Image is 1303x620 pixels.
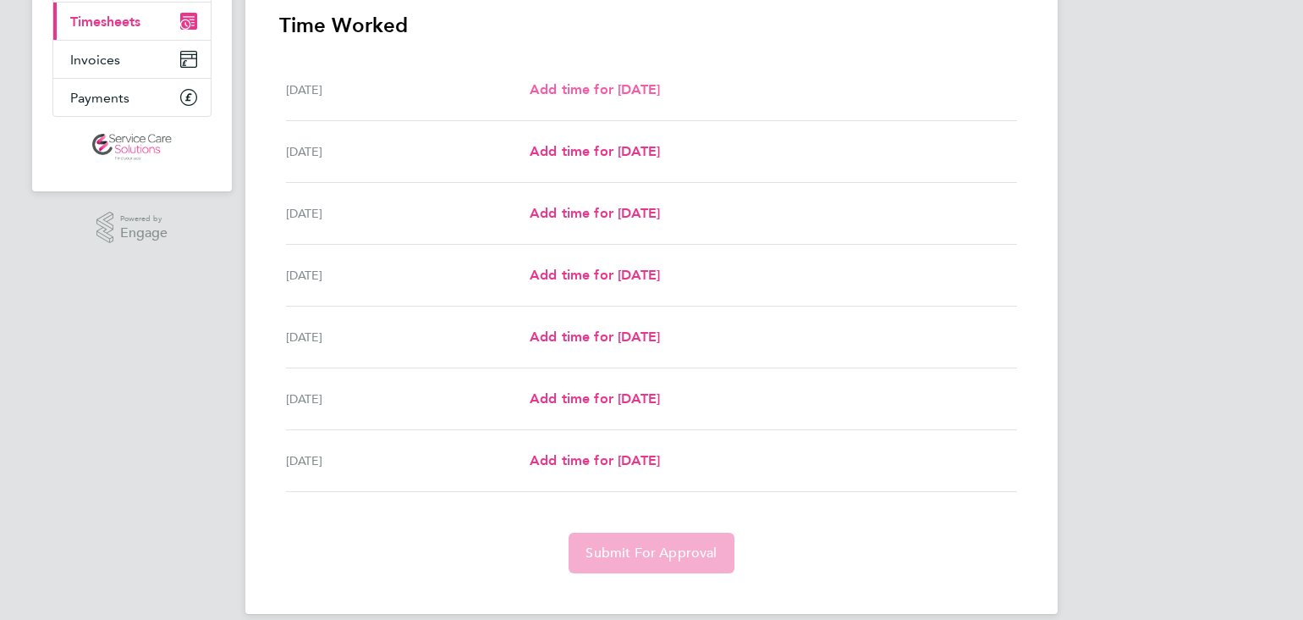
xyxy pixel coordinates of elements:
span: Add time for [DATE] [530,452,660,468]
a: Add time for [DATE] [530,141,660,162]
div: [DATE] [286,80,530,100]
span: Powered by [120,212,168,226]
span: Add time for [DATE] [530,81,660,97]
a: Add time for [DATE] [530,203,660,224]
a: Add time for [DATE] [530,451,660,471]
a: Timesheets [53,3,211,40]
span: Add time for [DATE] [530,329,660,345]
span: Invoices [70,52,120,68]
span: Add time for [DATE] [530,143,660,159]
div: [DATE] [286,327,530,347]
img: servicecare-logo-retina.png [92,134,172,161]
a: Add time for [DATE] [530,389,660,409]
div: [DATE] [286,389,530,409]
a: Add time for [DATE] [530,265,660,285]
span: Add time for [DATE] [530,390,660,407]
a: Add time for [DATE] [530,327,660,347]
span: Payments [70,90,129,106]
h3: Time Worked [279,12,1024,39]
a: Powered byEngage [96,212,168,244]
a: Invoices [53,41,211,78]
div: [DATE] [286,203,530,224]
span: Engage [120,226,168,241]
span: Add time for [DATE] [530,267,660,283]
a: Add time for [DATE] [530,80,660,100]
a: Go to home page [52,134,212,161]
a: Payments [53,79,211,116]
span: Add time for [DATE] [530,205,660,221]
div: [DATE] [286,451,530,471]
span: Timesheets [70,14,140,30]
div: [DATE] [286,141,530,162]
div: [DATE] [286,265,530,285]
